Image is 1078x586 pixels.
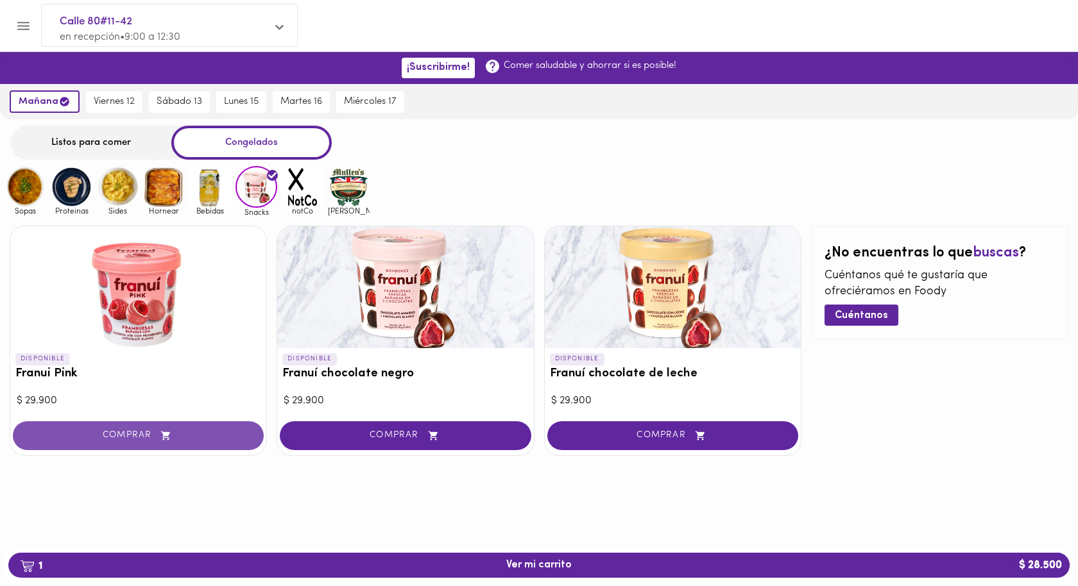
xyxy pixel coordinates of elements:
[550,353,604,365] p: DISPONIBLE
[12,557,50,574] b: 1
[550,367,796,381] h3: Franuí chocolate de leche
[825,246,1055,261] h2: ¿No encuentras lo que ?
[143,206,185,215] span: Hornear
[143,166,185,208] img: Hornear
[344,96,397,108] span: miércoles 17
[545,226,801,348] div: Franuí chocolate de leche
[86,91,142,113] button: viernes 12
[171,126,332,160] div: Congelados
[157,96,202,108] span: sábado 13
[13,421,264,450] button: COMPRAR
[51,166,92,208] img: Proteinas
[277,226,533,348] div: Franuí chocolate negro
[97,166,139,208] img: Sides
[273,91,330,113] button: martes 16
[282,166,323,208] img: notCo
[328,206,370,215] span: [PERSON_NAME]
[282,206,323,215] span: notCo
[189,206,231,215] span: Bebidas
[282,353,337,365] p: DISPONIBLE
[235,166,277,208] img: Snacks
[15,353,70,365] p: DISPONIBLE
[825,305,898,326] button: Cuéntanos
[547,421,798,450] button: COMPRAR
[19,96,71,108] span: mañana
[973,246,1019,260] span: buscas
[10,226,266,348] div: Franui Pink
[149,91,210,113] button: sábado 13
[60,32,180,42] span: en recepción • 9:00 a 12:30
[506,559,572,571] span: Ver mi carrito
[402,58,475,78] button: ¡Suscribirme!
[189,166,231,208] img: Bebidas
[563,430,782,441] span: COMPRAR
[1004,512,1065,573] iframe: Messagebird Livechat Widget
[328,166,370,208] img: mullens
[29,430,248,441] span: COMPRAR
[504,59,676,72] p: Comer saludable y ahorrar si es posible!
[15,367,261,381] h3: Franui Pink
[51,206,92,215] span: Proteinas
[825,268,1055,301] p: Cuéntanos qué te gustaría que ofreciéramos en Foody
[17,394,260,408] div: $ 29.900
[224,96,259,108] span: lunes 15
[4,206,46,215] span: Sopas
[10,90,80,113] button: mañana
[97,206,139,215] span: Sides
[280,96,322,108] span: martes 16
[284,394,527,408] div: $ 29.900
[282,367,528,381] h3: Franuí chocolate negro
[94,96,135,108] span: viernes 12
[296,430,515,441] span: COMPRAR
[551,394,794,408] div: $ 29.900
[280,421,531,450] button: COMPRAR
[407,62,470,74] span: ¡Suscribirme!
[235,208,277,216] span: Snacks
[20,560,35,573] img: cart.png
[835,310,888,322] span: Cuéntanos
[60,13,266,30] span: Calle 80#11-42
[4,166,46,208] img: Sopas
[8,553,1070,578] button: 1Ver mi carrito$ 28.500
[11,126,171,160] div: Listos para comer
[8,10,39,42] button: Menu
[336,91,404,113] button: miércoles 17
[216,91,266,113] button: lunes 15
